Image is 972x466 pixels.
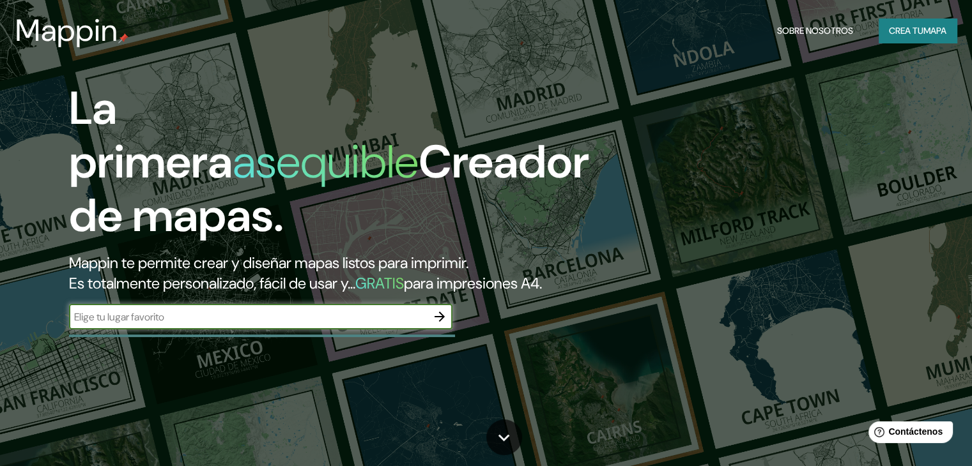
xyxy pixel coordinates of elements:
font: para impresiones A4. [404,273,542,293]
button: Crea tumapa [879,19,957,43]
font: GRATIS [355,273,404,293]
font: mapa [923,25,946,36]
font: Crea tu [889,25,923,36]
input: Elige tu lugar favorito [69,310,427,324]
button: Sobre nosotros [772,19,858,43]
font: Mappin te permite crear y diseñar mapas listos para imprimir. [69,253,468,273]
font: Es totalmente personalizado, fácil de usar y... [69,273,355,293]
iframe: Lanzador de widgets de ayuda [858,416,958,452]
font: Creador de mapas. [69,132,589,245]
font: Mappin [15,10,118,50]
font: Sobre nosotros [777,25,853,36]
font: La primera [69,79,233,192]
img: pin de mapeo [118,33,128,43]
font: asequible [233,132,419,192]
